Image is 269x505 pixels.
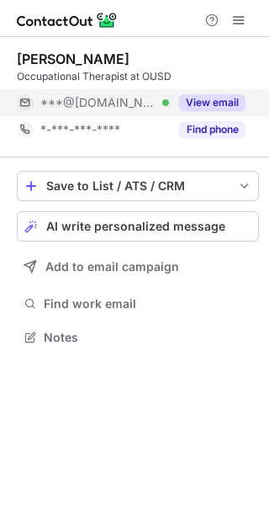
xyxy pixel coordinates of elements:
span: Notes [44,330,252,345]
div: Save to List / ATS / CRM [46,179,229,193]
button: Notes [17,326,259,349]
button: save-profile-one-click [17,171,259,201]
span: Find work email [44,296,252,311]
img: ContactOut v5.3.10 [17,10,118,30]
button: Reveal Button [179,121,245,138]
button: Add to email campaign [17,252,259,282]
span: AI write personalized message [46,220,225,233]
span: Add to email campaign [45,260,179,274]
button: AI write personalized message [17,211,259,242]
div: [PERSON_NAME] [17,50,129,67]
span: ***@[DOMAIN_NAME] [40,95,156,110]
button: Find work email [17,292,259,316]
button: Reveal Button [179,94,245,111]
div: Occupational Therapist at OUSD [17,69,259,84]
